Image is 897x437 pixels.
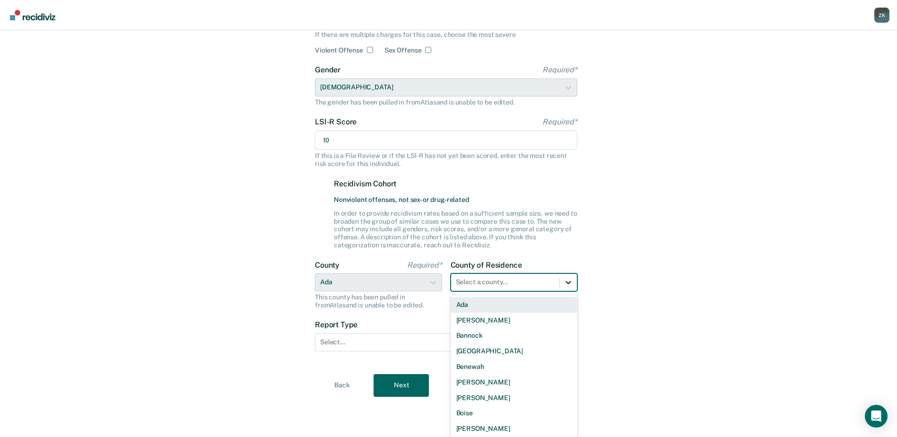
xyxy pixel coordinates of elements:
label: LSI-R Score [315,117,577,126]
div: [PERSON_NAME] [451,375,578,390]
button: Next [374,374,429,397]
div: Open Intercom Messenger [865,405,888,428]
img: Recidiviz [10,10,55,20]
label: Recidivism Cohort [334,179,577,188]
div: Bannock [451,328,578,343]
span: Nonviolent offenses, not sex- or drug-related [334,196,577,204]
div: Z K [874,8,889,23]
button: Back [314,374,370,397]
label: Gender [315,65,577,74]
div: [GEOGRAPHIC_DATA] [451,343,578,359]
label: County of Residence [451,261,578,270]
div: [PERSON_NAME] [451,313,578,328]
span: Required* [407,261,442,270]
div: Benewah [451,359,578,375]
div: Boise [451,405,578,421]
div: Ada [451,297,578,313]
div: This county has been pulled in from Atlas and is unable to be edited. [315,293,442,309]
label: Report Type [315,320,577,329]
span: Required* [542,117,577,126]
div: [PERSON_NAME] [451,390,578,406]
div: If this is a File Review or if the LSI-R has not yet been scored, enter the most recent risk scor... [315,152,577,168]
span: Required* [542,65,577,74]
label: County [315,261,442,270]
button: Profile dropdown button [874,8,889,23]
label: Sex Offense [384,46,421,54]
div: In order to provide recidivism rates based on a sufficient sample size, we need to broaden the gr... [334,210,577,249]
label: Violent Offense [315,46,363,54]
div: If there are multiple charges for this case, choose the most severe [315,31,577,39]
div: [PERSON_NAME] [451,421,578,437]
div: The gender has been pulled in from Atlas and is unable to be edited. [315,98,577,106]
